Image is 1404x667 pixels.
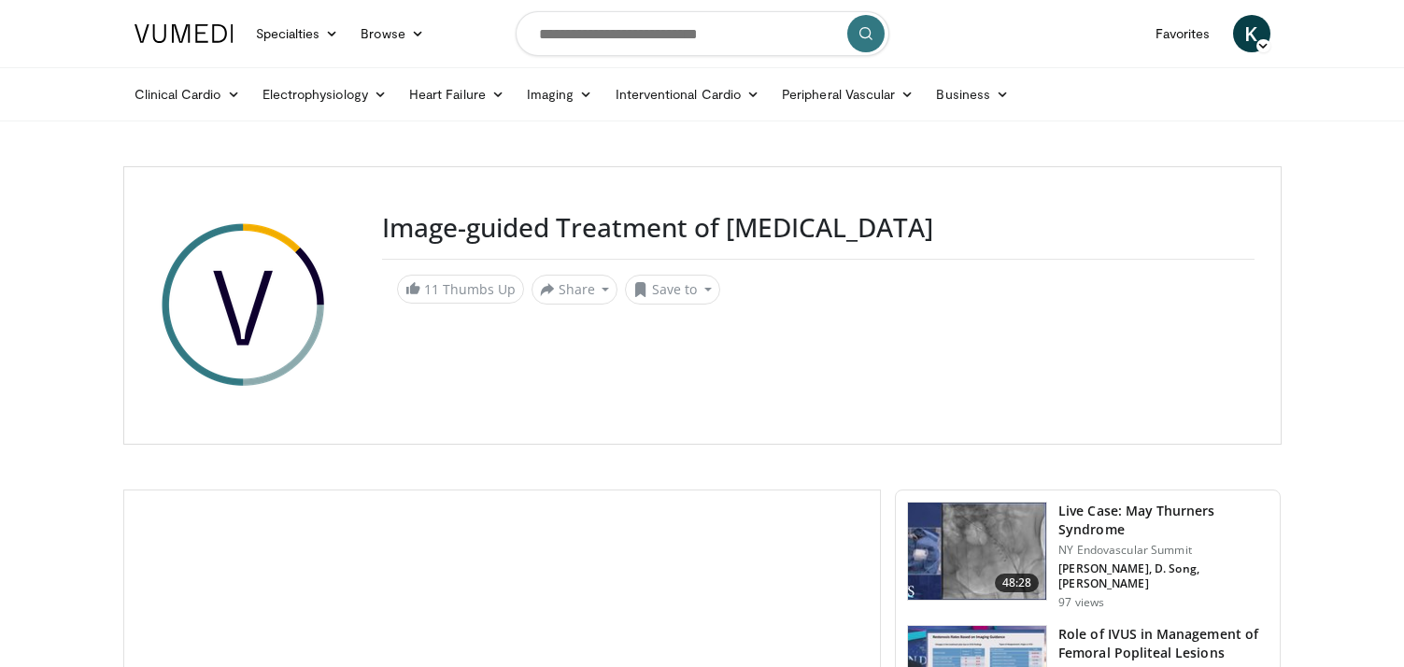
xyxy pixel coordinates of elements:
[604,76,772,113] a: Interventional Cardio
[1058,625,1269,662] h3: Role of IVUS in Management of Femoral Popliteal Lesions
[925,76,1020,113] a: Business
[516,11,889,56] input: Search topics, interventions
[397,275,524,304] a: 11 Thumbs Up
[251,76,398,113] a: Electrophysiology
[424,280,439,298] span: 11
[1058,561,1269,591] p: [PERSON_NAME], D. Song, [PERSON_NAME]
[382,212,1255,244] h3: Image-guided Treatment of [MEDICAL_DATA]
[1058,502,1269,539] h3: Live Case: May Thurners Syndrome
[398,76,516,113] a: Heart Failure
[123,76,251,113] a: Clinical Cardio
[1058,595,1104,610] p: 97 views
[907,502,1269,610] a: 48:28 Live Case: May Thurners Syndrome NY Endovascular Summit [PERSON_NAME], D. Song, [PERSON_NAM...
[1144,15,1222,52] a: Favorites
[532,275,618,305] button: Share
[908,503,1046,600] img: 77e01b03-69f2-4eca-9737-1e4293b288fc.150x105_q85_crop-smart_upscale.jpg
[771,76,925,113] a: Peripheral Vascular
[1233,15,1270,52] a: K
[245,15,350,52] a: Specialties
[516,76,604,113] a: Imaging
[995,574,1040,592] span: 48:28
[349,15,435,52] a: Browse
[625,275,720,305] button: Save to
[1058,543,1269,558] p: NY Endovascular Summit
[135,24,234,43] img: VuMedi Logo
